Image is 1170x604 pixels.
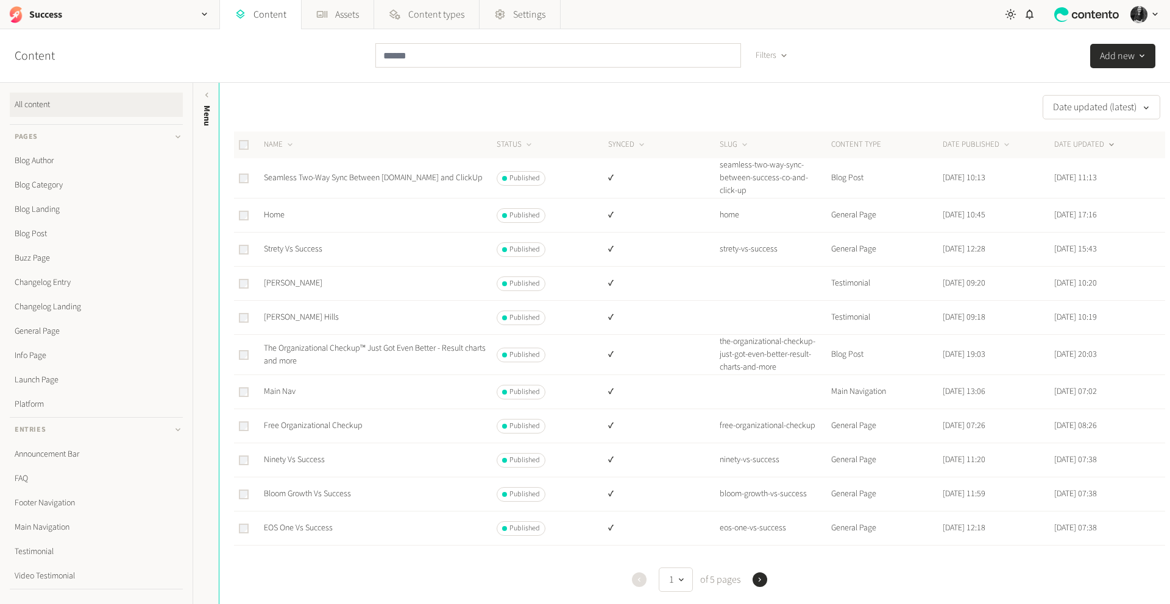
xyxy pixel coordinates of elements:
a: Buzz Page [10,246,183,270]
a: Bloom Growth Vs Success [264,488,351,500]
time: [DATE] 17:16 [1054,209,1097,221]
span: Published [509,489,540,500]
td: free-organizational-checkup [719,409,831,443]
td: General Page [831,511,942,546]
span: Settings [513,7,545,22]
td: Main Navigation [831,375,942,409]
td: ✔ [608,477,719,511]
time: [DATE] 10:45 [943,209,985,221]
button: NAME [264,139,295,151]
td: ✔ [608,375,719,409]
span: Published [509,523,540,534]
time: [DATE] 08:26 [1054,420,1097,432]
time: [DATE] 12:28 [943,243,985,255]
time: [DATE] 07:38 [1054,522,1097,534]
span: Filters [756,49,776,62]
td: home [719,198,831,233]
time: [DATE] 07:26 [943,420,985,432]
span: Pages [15,132,38,142]
td: ✔ [608,335,719,375]
span: Menu [200,105,213,126]
td: ninety-vs-success [719,443,831,477]
button: SYNCED [608,139,647,151]
a: Free Organizational Checkup [264,420,363,432]
td: General Page [831,198,942,233]
a: Main Navigation [10,515,183,539]
a: Main Nav [264,385,296,398]
time: [DATE] 09:20 [943,277,985,289]
button: DATE UPDATED [1054,139,1116,151]
time: [DATE] 07:38 [1054,488,1097,500]
time: [DATE] 07:38 [1054,454,1097,466]
span: of 5 pages [698,572,740,587]
span: Published [509,210,540,221]
td: General Page [831,233,942,267]
a: Platform [10,392,183,416]
td: ✔ [608,267,719,301]
time: [DATE] 10:19 [1054,311,1097,323]
a: Changelog Entry [10,270,183,295]
a: Testimonial [10,539,183,564]
td: ✔ [608,158,719,198]
a: Blog Author [10,149,183,173]
a: General Page [10,319,183,343]
a: Video Testimonial [10,564,183,588]
td: ✔ [608,511,719,546]
time: [DATE] 15:43 [1054,243,1097,255]
a: Launch Page [10,368,183,392]
a: Blog Category [10,173,183,197]
td: Testimonial [831,301,942,335]
td: free-vision-traction-organizer [719,546,831,580]
a: Info Page [10,343,183,368]
td: bloom-growth-vs-success [719,477,831,511]
a: FAQ [10,466,183,491]
td: strety-vs-success [719,233,831,267]
td: eos-one-vs-success [719,511,831,546]
time: [DATE] 19:03 [943,348,985,360]
span: Published [509,421,540,432]
span: Published [509,387,540,398]
td: Blog Post [831,335,942,375]
td: Blog Post [831,158,942,198]
h2: Content [15,47,83,65]
time: [DATE] 11:13 [1054,172,1097,184]
img: Success [7,6,24,23]
button: Date updated (latest) [1043,95,1160,119]
td: seamless-two-way-sync-between-success-co-and-click-up [719,158,831,198]
span: Published [509,173,540,184]
a: Announcement Bar [10,442,183,466]
time: [DATE] 13:06 [943,385,985,398]
td: ✔ [608,409,719,443]
a: All content [10,93,183,117]
td: the-organizational-checkup-just-got-even-better-result-charts-and-more [719,335,831,375]
a: Home [264,209,285,221]
time: [DATE] 11:59 [943,488,985,500]
time: [DATE] 07:02 [1054,385,1097,398]
button: DATE PUBLISHED [943,139,1012,151]
th: CONTENT TYPE [831,132,942,158]
td: General Page [831,546,942,580]
span: Published [509,312,540,323]
a: Changelog Landing [10,295,183,319]
span: Published [509,349,540,360]
a: Seamless Two-Way Sync Between [DOMAIN_NAME] and ClickUp [264,172,483,184]
span: Content types [408,7,464,22]
td: ✔ [608,301,719,335]
button: 1 [659,567,693,592]
time: [DATE] 09:18 [943,311,985,323]
a: The Organizational Checkup™ Just Got Even Better - Result charts and more [264,342,486,367]
a: [PERSON_NAME] Hills [264,311,339,323]
button: Add new [1090,44,1155,68]
time: [DATE] 10:20 [1054,277,1097,289]
td: General Page [831,409,942,443]
img: Hollie Duncan [1130,6,1147,23]
a: Footer Navigation [10,491,183,515]
button: STATUS [497,139,534,151]
td: General Page [831,477,942,511]
span: Published [509,244,540,255]
button: Filters [746,43,798,68]
td: ✔ [608,546,719,580]
a: Strety Vs Success [264,243,322,255]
